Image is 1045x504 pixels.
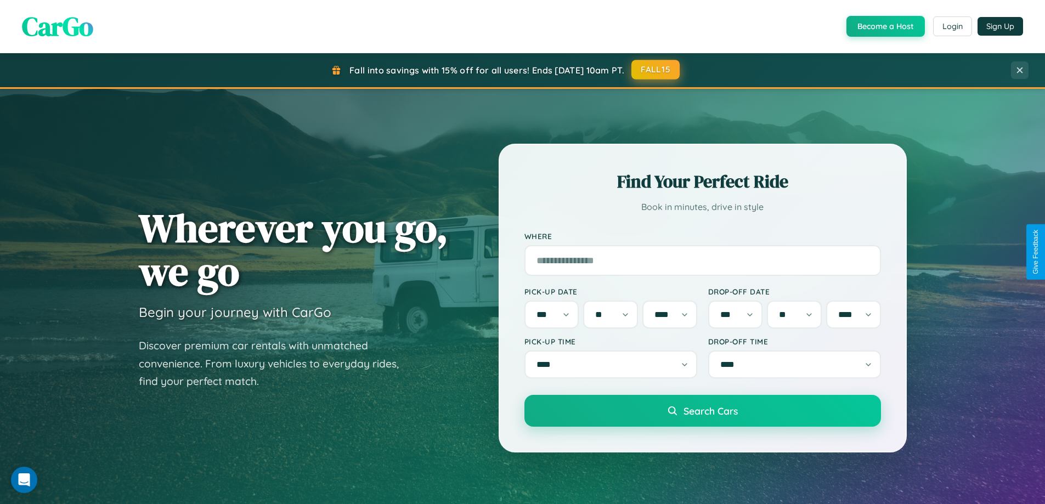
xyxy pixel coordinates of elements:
button: Search Cars [524,395,881,427]
h2: Find Your Perfect Ride [524,169,881,194]
label: Drop-off Date [708,287,881,296]
div: Give Feedback [1032,230,1040,274]
p: Book in minutes, drive in style [524,199,881,215]
p: Discover premium car rentals with unmatched convenience. From luxury vehicles to everyday rides, ... [139,337,413,390]
span: Search Cars [684,405,738,417]
button: FALL15 [631,60,680,80]
h1: Wherever you go, we go [139,206,448,293]
span: CarGo [22,8,93,44]
h3: Begin your journey with CarGo [139,304,331,320]
button: Login [933,16,972,36]
label: Pick-up Date [524,287,697,296]
label: Pick-up Time [524,337,697,346]
button: Become a Host [846,16,925,37]
label: Where [524,231,881,241]
span: Fall into savings with 15% off for all users! Ends [DATE] 10am PT. [349,65,624,76]
div: Open Intercom Messenger [11,467,37,493]
label: Drop-off Time [708,337,881,346]
button: Sign Up [978,17,1023,36]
